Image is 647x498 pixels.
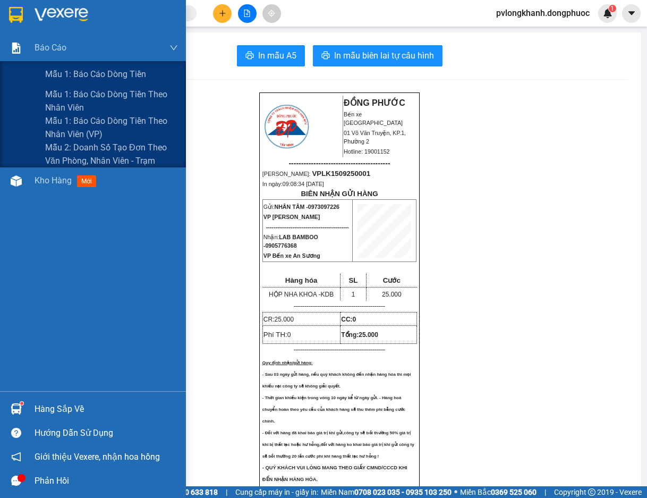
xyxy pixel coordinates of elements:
strong: 0708 023 035 - 0935 103 250 [354,488,452,496]
img: solution-icon [11,43,22,54]
span: 25.000 [274,316,294,323]
span: - Sau 03 ngày gửi hàng, nếu quý khách không đến nhận hàng hóa thì mọi khiếu nại công ty sẽ không ... [262,372,411,389]
span: ⚪️ [454,490,457,494]
span: KDB [321,291,334,298]
span: In mẫu A5 [258,49,296,62]
strong: CC: [341,316,356,323]
span: pvlongkhanh.dongphuoc [488,6,598,20]
span: CR: [263,316,294,323]
span: message [11,476,21,486]
img: logo [263,103,310,150]
strong: BIÊN NHẬN GỬI HÀNG [301,190,378,198]
span: VP Bến xe An Sương [263,252,320,259]
span: In ngày: [262,181,324,187]
span: 0905776368 [265,242,296,249]
div: Hàng sắp về [35,401,178,417]
span: question-circle [11,428,21,438]
span: printer [245,51,254,61]
span: Kho hàng [35,175,72,185]
span: 1 [610,5,614,12]
button: file-add [238,4,257,23]
sup: 1 [609,5,616,12]
span: NHÂN TÂM - [274,204,339,210]
span: printer [321,51,330,61]
span: - QUÝ KHÁCH VUI LÒNG MANG THEO GIẤY CMND/CCCD KHI ĐẾN NHẬN HÀNG HÓA. [262,465,407,482]
strong: ĐỒNG PHƯỚC [344,98,405,107]
span: | [226,486,227,498]
button: printerIn mẫu biên lai tự cấu hình [313,45,442,66]
span: Giới thiệu Vexere, nhận hoa hồng [35,450,160,463]
div: Phản hồi [35,473,178,489]
div: Hướng dẫn sử dụng [35,425,178,441]
span: Mẫu 1: Báo cáo dòng tiền theo nhân viên [45,88,178,114]
span: caret-down [627,9,636,18]
span: copyright [588,488,595,496]
span: 25.000 [382,291,402,298]
span: HỘP NHA KHOA - [269,291,334,298]
span: notification [11,452,21,462]
sup: 1 [20,402,23,405]
span: 09:08:34 [DATE] [283,181,324,187]
span: Quy định nhận/gửi hàng: [262,360,313,365]
span: aim [268,10,275,17]
span: VPLK1509250001 [312,170,370,178]
strong: 1900 633 818 [172,488,218,496]
span: 25.000 [359,331,378,339]
img: icon-new-feature [603,9,612,18]
span: | [544,486,546,498]
span: Gửi: [263,204,339,210]
span: Cước [383,276,401,284]
span: Tổng: [341,331,378,339]
span: -------------------------------------------- [266,224,349,230]
span: - Thời gian khiếu kiện trong vòng 10 ngày kể từ ngày gửi. - Hàng hoá chuyển hoàn theo yêu cầu của... [262,395,405,424]
span: 01 Võ Văn Truyện, KP.1, Phường 2 [344,130,406,145]
span: Hàng hóa [285,276,318,284]
img: logo-vxr [9,7,23,23]
span: file-add [243,10,251,17]
p: ------------------------------------------- [262,345,416,354]
button: plus [213,4,232,23]
span: In mẫu biên lai tự cấu hình [334,49,434,62]
strong: 0369 525 060 [491,488,537,496]
span: Mẫu 1: Báo cáo dòng tiền [45,67,146,81]
span: Miền Bắc [460,486,537,498]
span: 0 [353,316,356,323]
span: SL [348,276,357,284]
img: warehouse-icon [11,175,22,187]
span: 0 [287,331,291,339]
span: down [169,44,178,52]
span: Mẫu 2: Doanh số tạo đơn theo Văn phòng, nhân viên - Trạm [45,141,178,167]
button: printerIn mẫu A5 [237,45,305,66]
span: [PERSON_NAME]: [262,171,370,177]
span: 1 [352,291,355,298]
span: ----------------------------------------- [288,159,390,167]
span: VP [PERSON_NAME] [263,214,320,220]
span: Miền Nam [321,486,452,498]
p: ------------------------------------------- [262,302,416,310]
span: Mẫu 1: Báo cáo dòng tiền theo nhân viên (VP) [45,114,178,141]
img: warehouse-icon [11,403,22,415]
span: plus [219,10,226,17]
span: Báo cáo [35,41,66,54]
span: Cung cấp máy in - giấy in: [235,486,318,498]
span: 0973097226 [308,204,339,210]
span: Hotline: 19001152 [344,148,390,155]
span: LAB BAMBOO - [263,234,318,249]
button: caret-down [622,4,641,23]
span: mới [77,175,96,187]
span: Nhận: [263,234,318,249]
span: Phí TH: [263,331,291,339]
span: Bến xe [GEOGRAPHIC_DATA] [344,111,403,126]
button: aim [262,4,281,23]
span: - Đối với hàng đã khai báo giá trị khi gửi,công ty sẽ bồi thường 50% giá trị khi bị thất lạc hoặc... [262,431,414,459]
